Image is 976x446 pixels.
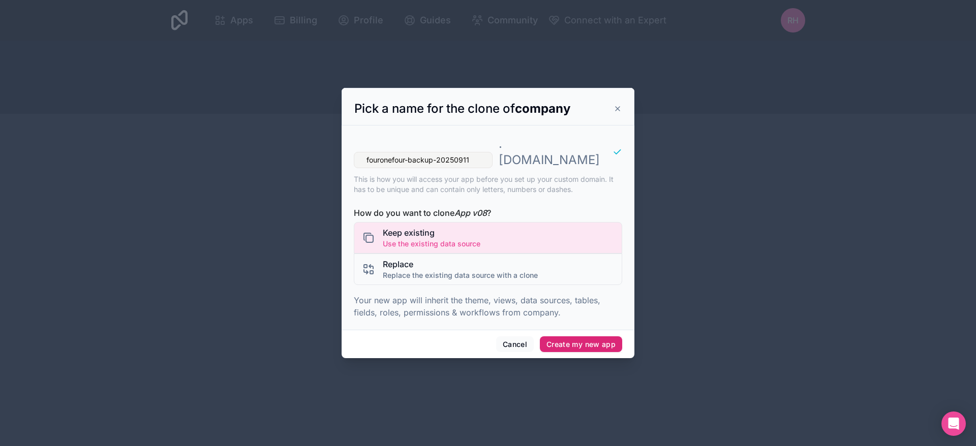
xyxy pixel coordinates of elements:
[540,336,622,353] button: Create my new app
[941,411,966,436] div: Open Intercom Messenger
[499,136,600,168] p: . [DOMAIN_NAME]
[496,336,534,353] button: Cancel
[354,207,622,219] span: How do you want to clone ?
[354,152,493,168] input: app
[383,270,538,280] span: Replace the existing data source with a clone
[354,294,622,318] p: Your new app will inherit the theme, views, data sources, tables, fields, roles, permissions & wo...
[354,174,622,195] p: This is how you will access your app before you set up your custom domain. It has to be unique an...
[383,239,480,249] span: Use the existing data source
[383,227,480,239] span: Keep existing
[454,208,487,218] i: App v08
[383,258,538,270] span: Replace
[515,101,570,116] strong: company
[354,101,570,116] span: Pick a name for the clone of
